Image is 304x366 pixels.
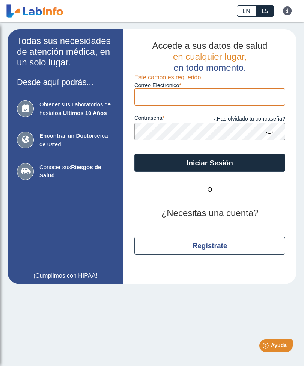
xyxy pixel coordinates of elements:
label: Correo Electronico [134,83,285,89]
b: los Últimos 10 Años [53,110,107,116]
a: ES [256,6,274,17]
label: contraseña [134,115,210,124]
span: Obtener sus Laboratorios de hasta [39,101,114,118]
span: Este campo es requerido [134,74,201,81]
h2: ¿Necesitas una cuenta? [134,208,285,219]
iframe: Help widget launcher [237,337,296,358]
a: ¿Has olvidado tu contraseña? [210,115,285,124]
button: Iniciar Sesión [134,154,285,172]
b: Encontrar un Doctor [39,133,94,139]
a: EN [237,6,256,17]
span: cerca de usted [39,132,114,149]
button: Regístrate [134,237,285,255]
h2: Todas sus necesidades de atención médica, en un solo lugar. [17,36,114,68]
span: en cualquier lugar, [173,52,247,62]
span: Conocer sus [39,163,114,180]
h3: Desde aquí podrás... [17,78,114,87]
span: Accede a sus datos de salud [152,41,268,51]
span: en todo momento. [173,63,246,73]
span: O [187,186,232,195]
a: ¡Cumplimos con HIPAA! [17,272,114,281]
